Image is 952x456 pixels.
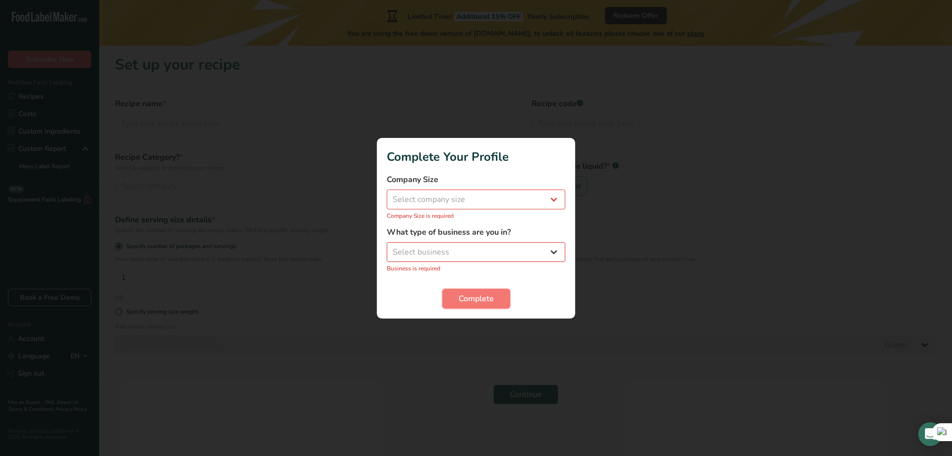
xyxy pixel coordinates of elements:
p: Business is required [387,264,565,273]
label: What type of business are you in? [387,226,565,238]
div: Open Intercom Messenger [918,422,942,446]
span: Complete [459,293,494,305]
h1: Complete Your Profile [387,148,565,166]
p: Company Size is required [387,211,565,220]
label: Company Size [387,174,565,186]
button: Complete [442,289,510,309]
